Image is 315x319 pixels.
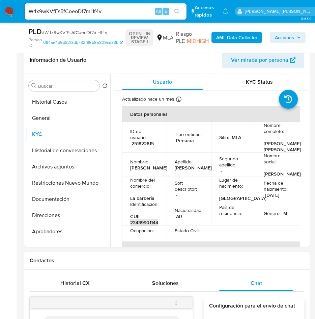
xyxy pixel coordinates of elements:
[175,180,203,192] p: Soft descriptor :
[60,279,90,287] span: Historial CX
[283,210,287,216] p: M
[175,131,202,137] p: Tipo entidad :
[26,207,110,223] button: Direcciones
[175,159,193,165] p: Apellido :
[28,26,42,37] b: PLD
[26,175,110,191] button: Restricciones Nuevo Mundo
[221,168,222,174] p: -
[175,207,202,213] p: Nacionalidad :
[102,83,108,90] button: Volver al orden por defecto
[221,216,222,222] p: -
[175,234,176,240] p: -
[219,156,248,168] p: Segundo apellido :
[219,134,229,140] p: Sitio :
[25,7,187,16] input: Buscar usuario o caso...
[130,165,167,171] p: [PERSON_NAME]
[26,159,110,175] button: Archivos adjuntos
[125,29,153,46] p: OPEN - IN REVIEW STAGE I
[130,228,154,234] p: Ocupación :
[231,52,288,68] span: Ver mirada por persona
[223,8,228,14] a: Notificaciones
[26,110,110,126] button: General
[38,83,97,89] input: Buscar
[275,32,294,43] span: Acciones
[122,242,300,258] th: Información de contacto
[156,34,173,42] div: MLA
[264,171,301,177] p: [PERSON_NAME]
[130,201,159,207] p: Identificación :
[165,8,167,15] span: s
[270,32,306,43] button: Acciones
[175,165,212,171] p: [PERSON_NAME]
[26,223,110,240] button: Aprobadores
[130,159,148,165] p: Nombre :
[251,279,262,287] span: Chat
[246,78,273,86] span: KYC Status
[209,302,299,309] h3: Configuración para el envío de chat
[153,78,172,86] span: Usuario
[264,122,292,134] p: Nombre completo :
[26,94,110,110] button: Historial Casos
[130,234,132,240] p: -
[31,83,37,88] button: Buscar
[156,8,161,15] span: Alt
[219,195,266,201] p: [GEOGRAPHIC_DATA]
[28,37,42,49] b: Person ID
[165,295,187,311] button: menu-action
[130,177,159,189] p: Nombre del comercio :
[176,30,209,45] span: Riesgo PLD:
[26,191,110,207] button: Documentación
[175,228,200,234] p: Estado Civil :
[176,192,177,198] p: -
[232,134,241,140] p: MLA
[152,279,179,287] span: Soluciones
[122,106,300,122] th: Datos personales
[187,37,209,45] span: MIDHIGH
[264,153,292,165] p: Nombre social :
[301,16,312,21] span: 3.163.0
[245,8,313,15] p: lucia.neglia@mercadolibre.com
[26,240,110,256] button: Aprobados
[26,142,110,159] button: Historial de conversaciones
[130,195,154,201] p: La barberia
[176,137,194,143] p: Persona
[130,128,159,140] p: ID de usuario :
[176,213,182,219] p: AR
[264,140,301,153] p: [PERSON_NAME] [PERSON_NAME]
[26,126,110,142] button: KYC
[222,52,304,68] button: Ver mirada por persona
[265,192,279,198] p: [DATE]
[264,210,281,216] p: Género :
[132,140,154,147] p: 251822815
[219,204,248,216] p: País de residencia :
[216,32,257,43] b: AML Data Collector
[30,257,304,264] h1: Contactos
[43,37,123,49] a: 084ae4d6d82f3db732f85b85809ca33b
[122,96,174,102] p: Actualizado hace un mes
[30,57,86,63] h1: Información de Usuario
[42,29,107,36] span: # W4x9wKVfEs5fCoeoDf7mHf4v
[130,213,158,225] p: CUIL 23439901144
[264,180,292,192] p: Fecha de nacimiento :
[219,177,248,189] p: Lugar de nacimiento :
[170,7,184,16] button: search-icon
[195,4,216,18] span: Accesos rápidos
[211,32,262,43] button: AML Data Collector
